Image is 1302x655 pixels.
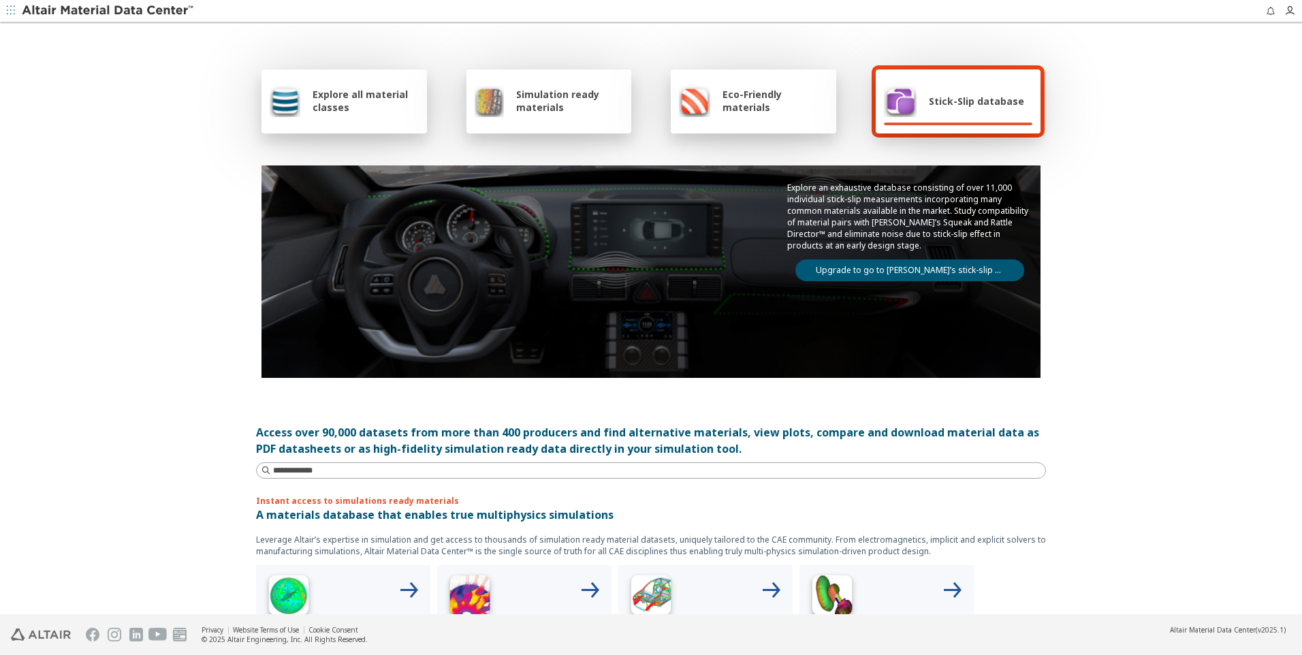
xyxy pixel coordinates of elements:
[256,495,1046,507] p: Instant access to simulations ready materials
[723,88,827,114] span: Eco-Friendly materials
[11,628,71,641] img: Altair Engineering
[261,571,316,625] img: High Frequency Icon
[202,625,223,635] a: Privacy
[679,84,710,117] img: Eco-Friendly materials
[516,88,623,114] span: Simulation ready materials
[929,95,1024,108] span: Stick-Slip database
[270,84,300,117] img: Explore all material classes
[624,571,678,625] img: Structural Analyses Icon
[308,625,358,635] a: Cookie Consent
[256,507,1046,523] p: A materials database that enables true multiphysics simulations
[787,182,1032,251] p: Explore an exhaustive database consisting of over 11,000 individual stick-slip measurements incor...
[256,534,1046,557] p: Leverage Altair’s expertise in simulation and get access to thousands of simulation ready materia...
[202,635,368,644] div: © 2025 Altair Engineering, Inc. All Rights Reserved.
[884,84,917,117] img: Stick-Slip database
[805,571,859,625] img: Crash Analyses Icon
[313,88,419,114] span: Explore all material classes
[475,84,504,117] img: Simulation ready materials
[1170,625,1286,635] div: (v2025.1)
[443,571,497,625] img: Low Frequency Icon
[795,259,1024,281] a: Upgrade to go to [PERSON_NAME]’s stick-slip database
[256,424,1046,457] div: Access over 90,000 datasets from more than 400 producers and find alternative materials, view plo...
[233,625,299,635] a: Website Terms of Use
[1170,625,1256,635] span: Altair Material Data Center
[22,4,195,18] img: Altair Material Data Center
